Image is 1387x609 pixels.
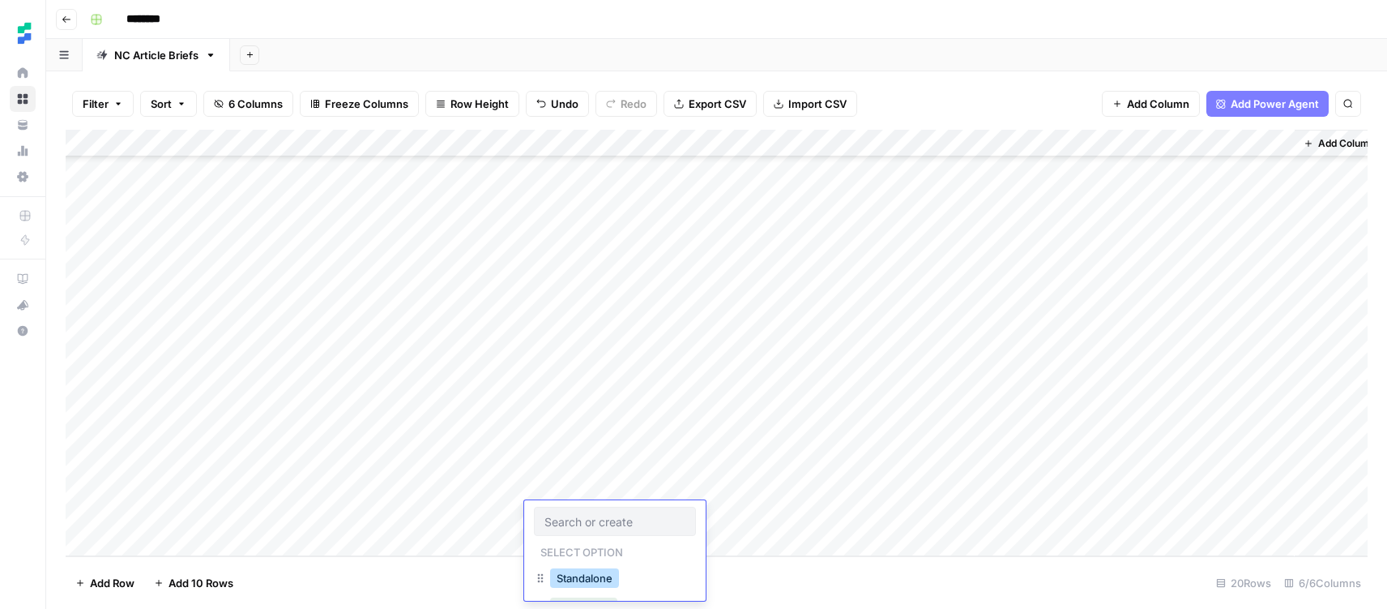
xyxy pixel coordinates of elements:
button: Export CSV [664,91,757,117]
span: Freeze Columns [325,96,408,112]
a: NC Article Briefs [83,39,230,71]
span: Export CSV [689,96,746,112]
span: Add Row [90,575,134,591]
img: Ten Speed Logo [10,19,39,48]
button: Add Row [66,570,144,596]
a: Your Data [10,112,36,138]
span: Redo [621,96,647,112]
button: Sort [140,91,197,117]
button: Workspace: Ten Speed [10,13,36,54]
div: 20 Rows [1210,570,1278,596]
div: NC Article Briefs [114,47,198,63]
span: Add Column [1318,136,1375,151]
span: Add Column [1127,96,1189,112]
button: Add Power Agent [1206,91,1329,117]
button: Filter [72,91,134,117]
button: Add Column [1297,133,1381,154]
input: Search or create [544,514,685,529]
button: What's new? [10,292,36,318]
button: 6 Columns [203,91,293,117]
p: Select option [534,541,629,560]
span: 6 Columns [228,96,283,112]
span: Filter [83,96,109,112]
a: AirOps Academy [10,266,36,292]
span: Add Power Agent [1231,96,1319,112]
a: Home [10,60,36,86]
span: Row Height [450,96,509,112]
a: Browse [10,86,36,112]
button: Redo [595,91,657,117]
button: Add Column [1102,91,1200,117]
div: Standalone [534,565,696,594]
span: Import CSV [788,96,847,112]
a: Usage [10,138,36,164]
a: Settings [10,164,36,190]
button: Help + Support [10,318,36,344]
span: Sort [151,96,172,112]
button: Add 10 Rows [144,570,243,596]
button: Standalone [550,568,619,588]
button: Undo [526,91,589,117]
div: 6/6 Columns [1278,570,1368,596]
button: Import CSV [763,91,857,117]
button: Freeze Columns [300,91,419,117]
button: Row Height [425,91,519,117]
span: Add 10 Rows [169,575,233,591]
span: Undo [551,96,578,112]
div: What's new? [11,293,35,317]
